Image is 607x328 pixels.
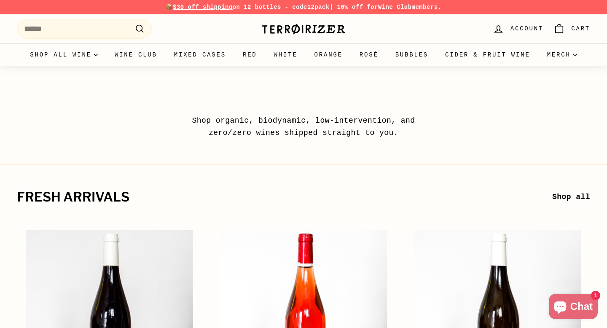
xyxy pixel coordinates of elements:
[571,24,590,33] span: Cart
[351,43,387,66] a: Rosé
[307,4,330,11] strong: 12pack
[173,4,233,11] span: $30 off shipping
[234,43,266,66] a: Red
[437,43,539,66] a: Cider & Fruit Wine
[378,4,412,11] a: Wine Club
[306,43,351,66] a: Orange
[546,294,600,321] inbox-online-store-chat: Shopify online store chat
[17,3,590,12] p: 📦 on 12 bottles - code | 10% off for members.
[173,115,434,139] p: Shop organic, biodynamic, low-intervention, and zero/zero wines shipped straight to you.
[106,43,166,66] a: Wine Club
[166,43,234,66] a: Mixed Cases
[387,43,437,66] a: Bubbles
[21,43,106,66] summary: Shop all wine
[548,16,595,41] a: Cart
[488,16,548,41] a: Account
[552,191,590,203] a: Shop all
[17,190,552,204] h2: fresh arrivals
[266,43,306,66] a: White
[539,43,586,66] summary: Merch
[510,24,543,33] span: Account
